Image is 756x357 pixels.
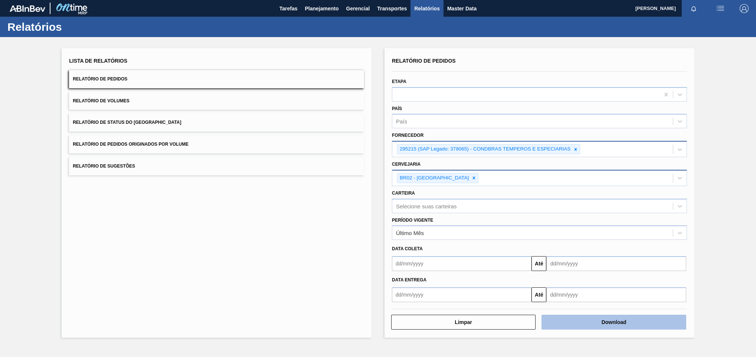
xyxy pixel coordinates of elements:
button: Relatório de Status do [GEOGRAPHIC_DATA] [69,113,364,132]
label: Período Vigente [392,218,433,223]
span: Relatórios [414,4,439,13]
img: TNhmsLtSVTkK8tSr43FrP2fwEKptu5GPRR3wAAAABJRU5ErkJggg== [10,5,45,12]
span: Tarefas [279,4,298,13]
span: Lista de Relatórios [69,58,127,64]
input: dd/mm/yyyy [392,256,531,271]
button: Até [531,256,546,271]
span: Relatório de Status do [GEOGRAPHIC_DATA] [73,120,181,125]
label: Etapa [392,79,406,84]
button: Relatório de Sugestões [69,157,364,175]
span: Relatório de Pedidos Originados por Volume [73,142,189,147]
button: Download [541,315,686,330]
img: Logout [740,4,749,13]
span: Data coleta [392,246,423,251]
span: Transportes [377,4,407,13]
button: Relatório de Pedidos Originados por Volume [69,135,364,153]
button: Notificações [682,3,706,14]
span: Master Data [447,4,477,13]
img: userActions [716,4,725,13]
input: dd/mm/yyyy [546,287,686,302]
label: Fornecedor [392,133,423,138]
h1: Relatórios [7,23,139,31]
div: Selecione suas carteiras [396,203,456,209]
label: Carteira [392,191,415,196]
span: Data entrega [392,277,426,282]
button: Relatório de Pedidos [69,70,364,88]
div: 295215 (SAP Legado: 378065) - CONDBRAS TEMPEROS E ESPECIARIAS [397,145,572,154]
span: Planejamento [305,4,338,13]
label: Cervejaria [392,162,420,167]
span: Relatório de Volumes [73,98,129,103]
span: Relatório de Pedidos [73,76,127,82]
span: Relatório de Sugestões [73,163,135,169]
span: Relatório de Pedidos [392,58,456,64]
div: País [396,118,407,125]
button: Até [531,287,546,302]
span: Gerencial [346,4,370,13]
div: Último Mês [396,230,424,236]
input: dd/mm/yyyy [546,256,686,271]
div: BR02 - [GEOGRAPHIC_DATA] [397,173,470,183]
button: Relatório de Volumes [69,92,364,110]
input: dd/mm/yyyy [392,287,531,302]
button: Limpar [391,315,536,330]
label: País [392,106,402,111]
